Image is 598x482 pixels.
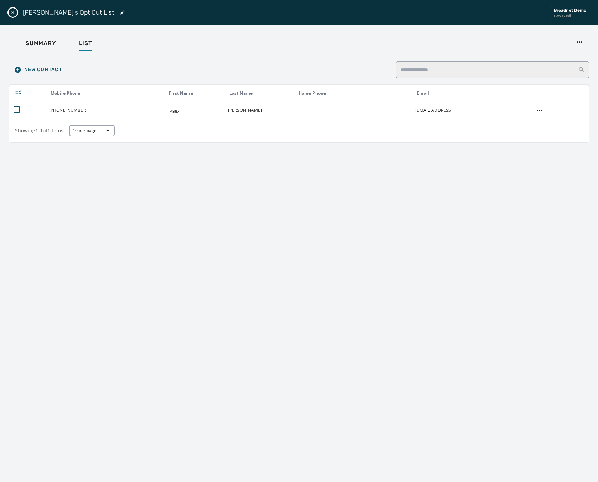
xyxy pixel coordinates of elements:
div: rbwave8h [554,13,586,17]
td: Foggy [163,102,224,119]
span: New Contact [14,66,62,73]
div: Last Name [229,90,292,96]
span: Showing 1 - 1 of 1 items [15,127,63,134]
button: Edit List [120,10,125,15]
td: [PERSON_NAME] [224,102,293,119]
span: Summary [26,40,56,47]
div: Broadnet Demo [554,7,586,13]
div: Email [417,90,529,96]
span: 10 per page [73,128,111,133]
span: List [79,40,92,47]
h2: [PERSON_NAME]'s Opt Out List [23,7,114,17]
td: [EMAIL_ADDRESS] [411,102,529,119]
div: Home Phone [298,90,411,96]
div: Mobile Phone [51,90,163,96]
div: First Name [169,90,223,96]
td: [PHONE_NUMBER] [45,102,163,119]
